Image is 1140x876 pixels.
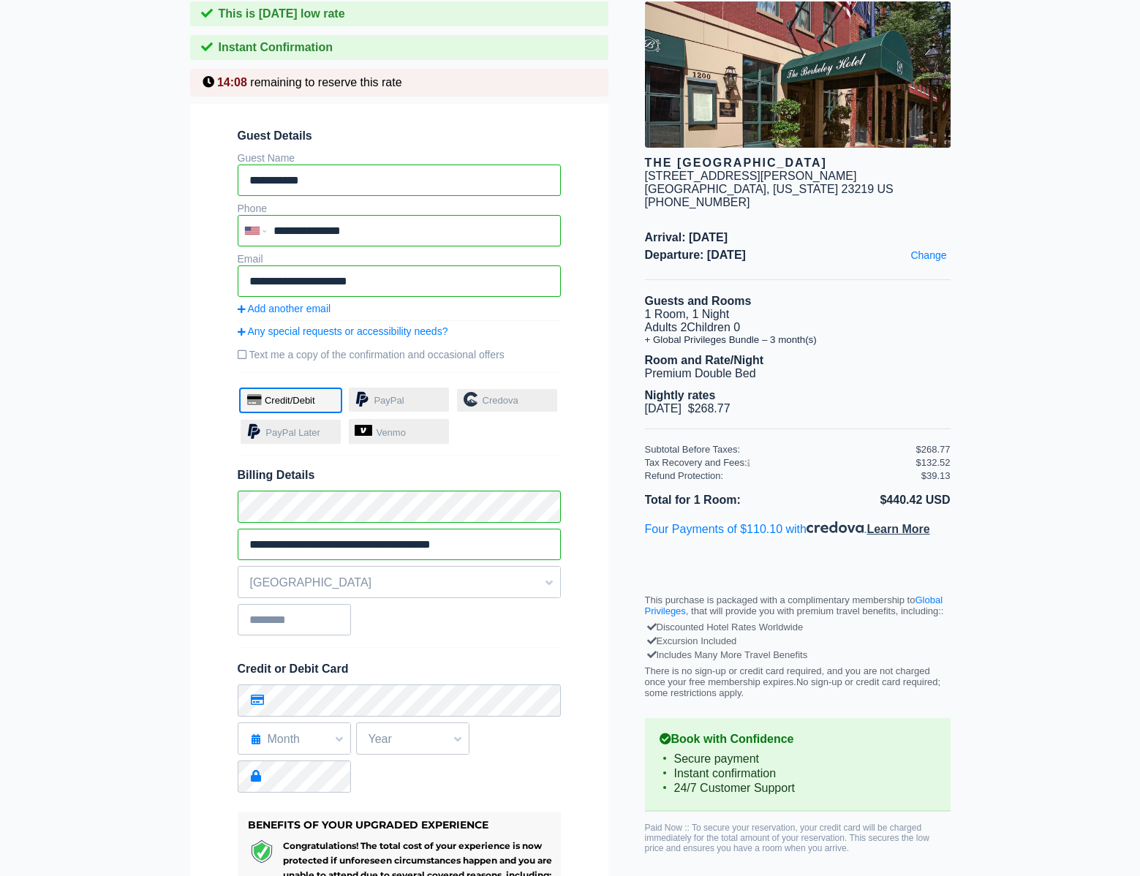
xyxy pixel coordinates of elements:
[238,570,560,595] span: [GEOGRAPHIC_DATA]
[645,308,951,321] li: 1 Room, 1 Night
[660,752,936,766] li: Secure payment
[645,1,951,148] img: hotel image
[842,183,875,195] span: 23219
[645,549,951,564] iframe: PayPal Message 1
[645,444,916,455] div: Subtotal Before Taxes:
[645,491,798,510] li: Total for 1 Room:
[190,1,608,26] div: This is [DATE] low rate
[238,253,263,265] label: Email
[687,321,740,333] span: Children 0
[867,523,929,535] span: Learn More
[238,662,349,675] span: Credit or Debit Card
[645,594,951,616] p: This purchase is packaged with a complimentary membership to , that will provide you with premium...
[645,183,770,195] span: [GEOGRAPHIC_DATA],
[217,76,247,88] span: 14:08
[645,594,943,616] a: Global Privileges
[645,231,951,244] span: Arrival: [DATE]
[660,781,936,796] li: 24/7 Customer Support
[357,727,469,752] span: Year
[238,325,561,337] a: Any special requests or accessibility needs?
[645,196,951,209] div: [PHONE_NUMBER]
[798,491,951,510] li: $440.42 USD
[645,295,752,307] b: Guests and Rooms
[907,246,950,265] a: Change
[645,523,930,535] a: Four Payments of $110.10 with.Learn More
[238,469,561,482] span: Billing Details
[238,303,561,314] a: Add another email
[773,183,838,195] span: [US_STATE]
[649,648,947,662] div: Includes Many More Travel Benefits
[238,152,295,164] label: Guest Name
[645,249,951,262] span: Departure: [DATE]
[877,183,894,195] span: US
[645,367,951,380] li: Premium Double Bed
[238,129,561,143] span: Guest Details
[483,395,518,406] span: Credova
[190,35,608,60] div: Instant Confirmation
[916,444,951,455] div: $268.77
[250,76,401,88] span: remaining to reserve this rate
[645,354,764,366] b: Room and Rate/Night
[645,823,929,853] span: Paid Now :: To secure your reservation, your credit card will be charged immediately for the tota...
[645,156,951,170] div: The [GEOGRAPHIC_DATA]
[660,766,936,781] li: Instant confirmation
[645,665,951,698] p: There is no sign-up or credit card required, and you are not charged once your free membership ex...
[239,216,270,245] div: United States: +1
[916,457,951,468] div: $132.52
[376,427,405,438] span: Venmo
[238,203,267,214] label: Phone
[645,523,930,535] span: Four Payments of $110.10 with .
[645,334,951,345] li: + Global Privileges Bundle – 3 month(s)
[645,470,921,481] div: Refund Protection:
[649,620,947,634] div: Discounted Hotel Rates Worldwide
[645,402,731,415] span: [DATE] $268.77
[645,457,916,468] div: Tax Recovery and Fees:
[238,727,350,752] span: Month
[645,389,716,401] b: Nightly rates
[265,395,315,406] span: Credit/Debit
[355,425,372,436] img: venmo-logo.svg
[374,395,404,406] span: PayPal
[921,470,951,481] div: $39.13
[660,733,936,746] b: Book with Confidence
[645,170,857,183] div: [STREET_ADDRESS][PERSON_NAME]
[265,427,320,438] span: PayPal Later
[238,343,561,366] label: Text me a copy of the confirmation and occasional offers
[649,634,947,648] div: Excursion Included
[645,321,951,334] li: Adults 2
[645,676,941,698] span: No sign-up or credit card required; some restrictions apply.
